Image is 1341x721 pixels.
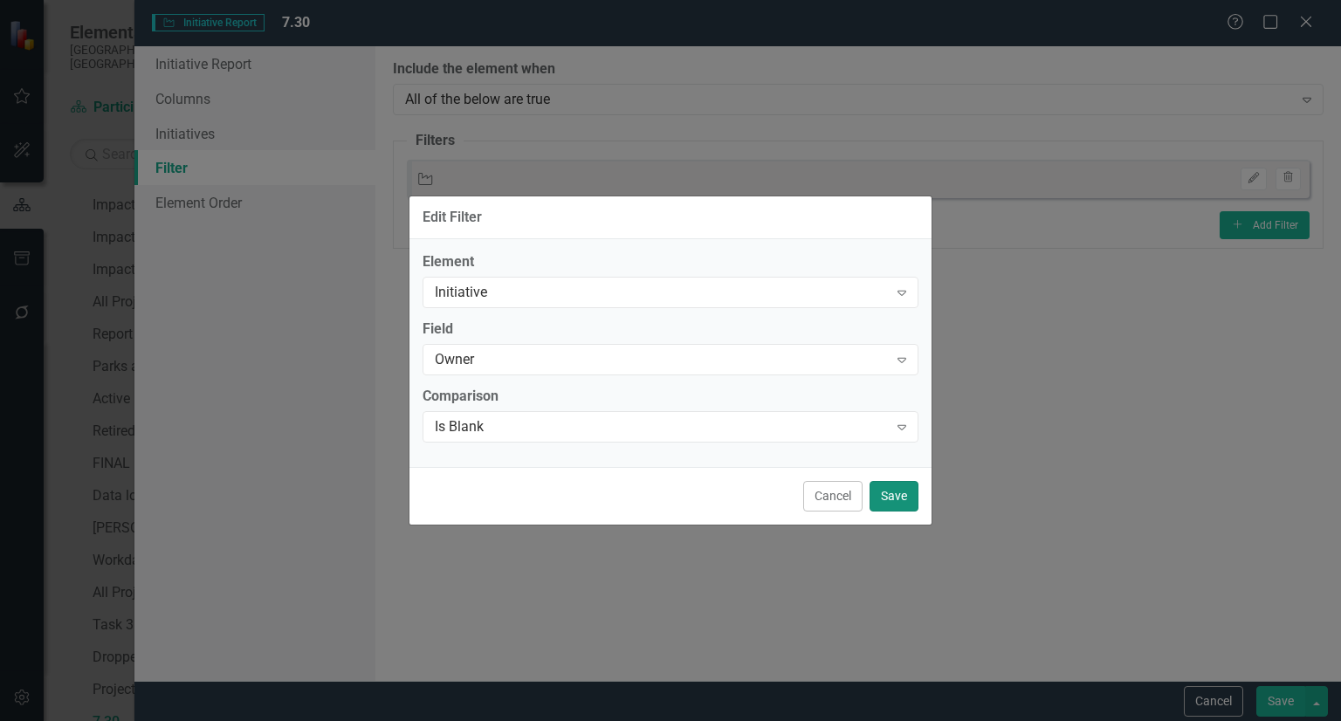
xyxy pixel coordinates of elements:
[870,481,918,512] button: Save
[423,209,482,225] div: Edit Filter
[423,252,918,272] label: Element
[423,387,918,407] label: Comparison
[435,349,888,369] div: Owner
[435,283,888,303] div: Initiative
[435,416,888,436] div: Is Blank
[803,481,863,512] button: Cancel
[423,319,918,340] label: Field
